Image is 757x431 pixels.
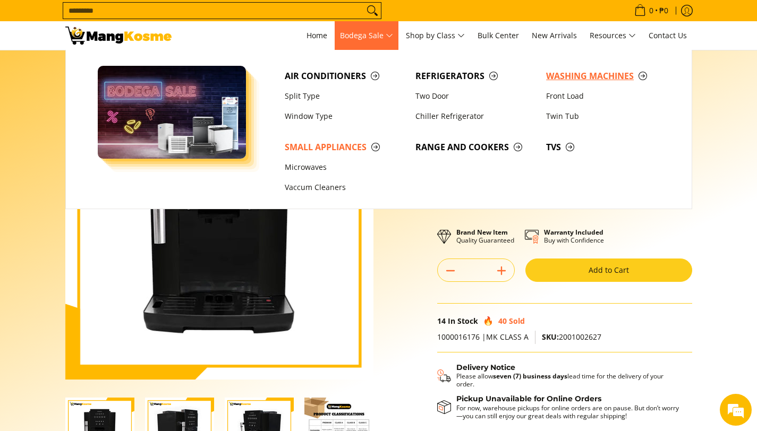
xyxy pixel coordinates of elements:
p: Quality Guaranteed [456,228,514,244]
a: Split Type [279,86,410,106]
span: We're online! [62,134,147,241]
span: Contact Us [649,30,687,40]
span: Bulk Center [478,30,519,40]
p: For now, warehouse pickups for online orders are on pause. But don’t worry—you can still enjoy ou... [456,404,682,420]
a: Bulk Center [472,21,524,50]
img: Condura Automatic Espresso Machine - Pamasko Sale l Mang Kosme [65,27,172,45]
a: Range and Cookers [410,137,541,157]
a: Washing Machines [541,66,671,86]
nav: Main Menu [182,21,692,50]
a: Bodega Sale [335,21,398,50]
strong: Warranty Included [544,228,603,237]
a: Window Type [279,106,410,126]
strong: Pickup Unavailable for Online Orders [456,394,601,403]
a: Two Door [410,86,541,106]
button: Search [364,3,381,19]
div: Chat with us now [55,59,178,73]
a: Small Appliances [279,137,410,157]
span: Home [307,30,327,40]
button: Subtract [438,262,463,279]
span: Resources [590,29,636,42]
textarea: Type your message and hit 'Enter' [5,290,202,327]
a: Vaccum Cleaners [279,178,410,198]
div: Minimize live chat window [174,5,200,31]
span: 1000016176 |MK CLASS A [437,332,529,342]
a: Microwaves [279,157,410,177]
span: 40 [498,316,507,326]
img: Condura Automatic Espresso Machine (Class A) [65,72,373,380]
strong: Brand New Item [456,228,508,237]
span: 14 [437,316,446,326]
span: New Arrivals [532,30,577,40]
a: Air Conditioners [279,66,410,86]
a: Front Load [541,86,671,106]
span: Refrigerators [415,70,535,83]
a: Home [301,21,333,50]
a: Shop by Class [401,21,470,50]
span: Bodega Sale [340,29,393,42]
span: 2001002627 [542,332,601,342]
span: Range and Cookers [415,141,535,154]
button: Add to Cart [525,258,692,282]
span: Air Conditioners [285,70,405,83]
span: • [631,5,671,16]
span: SKU: [542,332,559,342]
button: Shipping & Delivery [437,363,682,389]
p: Buy with Confidence [544,228,604,244]
span: 0 [648,7,655,14]
a: New Arrivals [526,21,582,50]
strong: Delivery Notice [456,363,515,372]
span: TVs [546,141,666,154]
button: Add [489,262,514,279]
img: Bodega Sale [98,66,246,159]
span: In Stock [448,316,478,326]
a: TVs [541,137,671,157]
a: Chiller Refrigerator [410,106,541,126]
a: Refrigerators [410,66,541,86]
strong: seven (7) business days [493,372,567,381]
span: Sold [509,316,525,326]
span: ₱0 [658,7,670,14]
span: Shop by Class [406,29,465,42]
span: Washing Machines [546,70,666,83]
a: Contact Us [643,21,692,50]
a: Twin Tub [541,106,671,126]
p: Please allow lead time for the delivery of your order. [456,372,682,388]
a: Resources [584,21,641,50]
span: Small Appliances [285,141,405,154]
